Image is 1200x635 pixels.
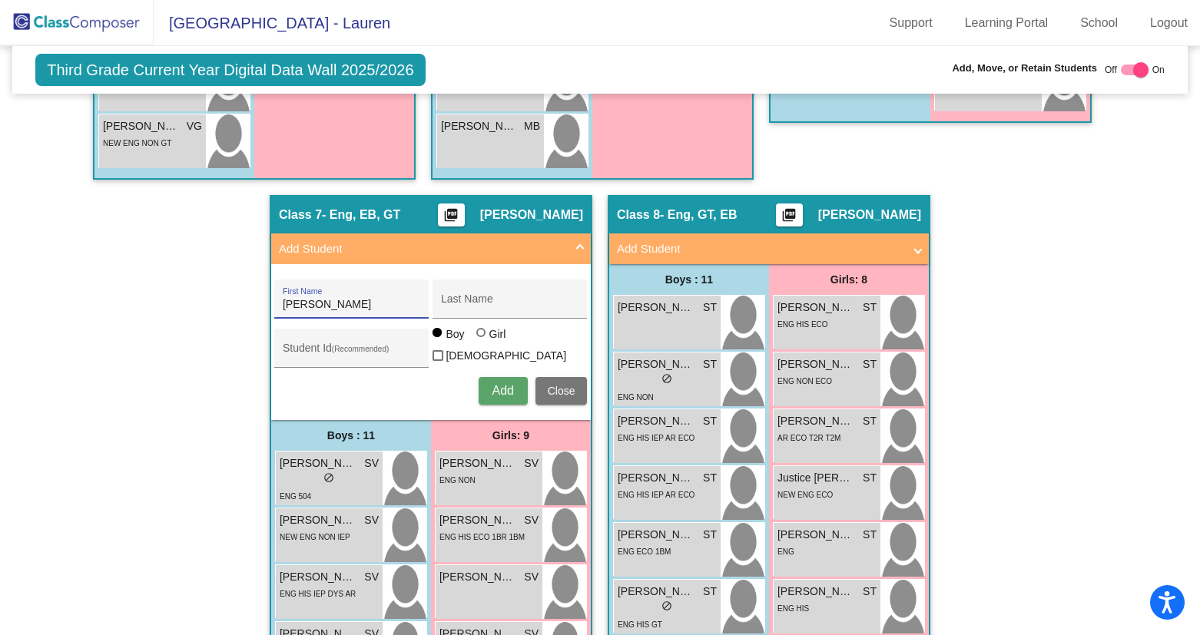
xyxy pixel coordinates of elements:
div: Add Student [271,264,591,420]
span: [PERSON_NAME] [439,569,516,585]
span: Class 7 [279,207,322,223]
span: ENG HIS [777,604,809,613]
span: [PERSON_NAME] [618,356,694,372]
mat-expansion-panel-header: Add Student [271,233,591,264]
span: Justice [PERSON_NAME] [777,470,854,486]
span: MB [524,118,540,134]
a: Support [877,11,945,35]
span: NEW ENG NON IEP [280,533,350,541]
button: Close [535,377,588,405]
input: Student Id [283,348,421,360]
span: On [1152,63,1165,77]
mat-panel-title: Add Student [279,240,565,258]
span: [PERSON_NAME] [280,455,356,471]
input: First Name [283,299,421,311]
span: ENG NON [439,476,476,485]
span: ENG HIS IEP AR ECO [618,434,694,442]
span: ST [703,527,717,543]
span: VG [187,118,202,134]
span: ENG ECO 1BM [618,547,671,556]
span: [PERSON_NAME] [PERSON_NAME] [618,413,694,429]
span: ENG HIS ECO [777,320,828,329]
div: Boy [445,326,464,342]
mat-icon: picture_as_pdf [780,207,798,229]
span: [PERSON_NAME] [480,207,583,223]
span: ST [703,299,717,316]
div: Girl [489,326,506,342]
a: School [1068,11,1130,35]
span: Add, Move, or Retain Students [952,61,1097,76]
span: [PERSON_NAME] [618,584,694,600]
span: [PERSON_NAME] [618,470,694,486]
span: SV [524,569,539,585]
span: ST [863,299,877,316]
span: [PERSON_NAME] [439,455,516,471]
span: ST [863,584,877,600]
span: Class 8 [617,207,660,223]
span: NEW ENG NON GT [103,139,171,147]
span: SV [364,455,379,471]
span: ENG HIS IEP DYS AR [280,590,356,598]
span: ST [863,527,877,543]
span: [PERSON_NAME] [618,299,694,316]
span: - Eng, EB, GT [322,207,400,223]
input: Last Name [441,299,579,311]
span: SV [364,569,379,585]
span: [PERSON_NAME] [103,118,180,134]
span: ENG HIS ECO 1BR 1BM [439,533,525,541]
span: do_not_disturb_alt [661,373,672,384]
span: SV [524,455,539,471]
span: [PERSON_NAME] [777,527,854,543]
mat-panel-title: Add Student [617,240,903,258]
span: - Eng, GT, EB [660,207,737,223]
span: ST [863,356,877,372]
span: ST [703,584,717,600]
span: SV [524,512,539,528]
mat-expansion-panel-header: Add Student [609,233,929,264]
a: Logout [1138,11,1200,35]
span: Add [492,384,513,397]
span: [GEOGRAPHIC_DATA] - Lauren [154,11,390,35]
span: [PERSON_NAME] [777,413,854,429]
button: Print Students Details [776,203,803,227]
span: Off [1105,63,1117,77]
span: Third Grade Current Year Digital Data Wall 2025/2026 [35,54,425,86]
span: ST [703,356,717,372]
mat-icon: picture_as_pdf [442,207,460,229]
button: Add [479,377,528,405]
span: SV [364,512,379,528]
span: ENG 504 [280,492,311,501]
div: Girls: 9 [431,420,591,451]
span: ST [703,413,717,429]
span: ENG NON [618,393,654,402]
span: ENG NON ECO [777,377,832,385]
div: Boys : 11 [609,264,769,295]
span: ENG HIS GT [618,620,662,629]
span: do_not_disturb_alt [323,472,334,483]
a: Learning Portal [953,11,1061,35]
span: [DEMOGRAPHIC_DATA] [446,346,566,365]
span: ST [703,470,717,486]
span: ENG HIS IEP AR ECO [618,491,694,499]
span: [PERSON_NAME] [777,356,854,372]
span: do_not_disturb_alt [661,600,672,611]
span: NEW ENG ECO [777,491,833,499]
div: Girls: 8 [769,264,929,295]
span: [PERSON_NAME] [618,527,694,543]
span: AR ECO T2R T2M [777,434,840,442]
span: [PERSON_NAME] [777,584,854,600]
span: [PERSON_NAME] [818,207,921,223]
span: ST [863,470,877,486]
span: [PERSON_NAME] [439,512,516,528]
span: ENG [777,547,794,556]
span: ST [863,413,877,429]
span: [PERSON_NAME] [280,569,356,585]
span: Close [548,385,575,397]
span: [PERSON_NAME] [441,118,518,134]
span: [PERSON_NAME] [280,512,356,528]
span: [PERSON_NAME] [777,299,854,316]
div: Boys : 11 [271,420,431,451]
button: Print Students Details [438,203,465,227]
